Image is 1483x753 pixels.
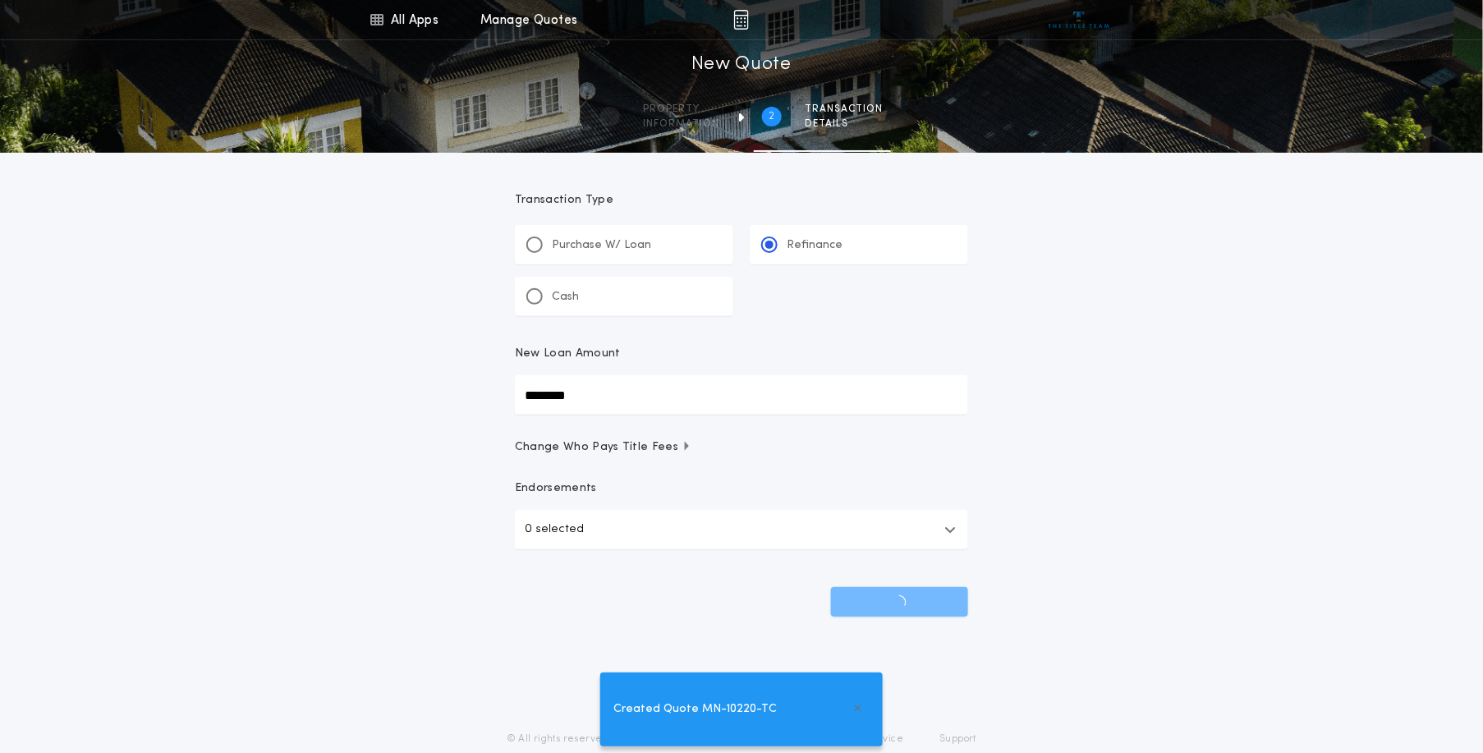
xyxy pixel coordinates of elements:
button: Change Who Pays Title Fees [515,439,968,456]
span: Created Quote MN-10220-TC [613,700,777,719]
span: Change Who Pays Title Fees [515,439,691,456]
span: information [643,117,719,131]
img: img [733,10,749,30]
p: 0 selected [525,520,584,539]
h2: 2 [769,110,775,123]
input: New Loan Amount [515,375,968,415]
p: Transaction Type [515,192,968,209]
h1: New Quote [691,52,792,78]
p: Purchase W/ Loan [552,237,651,254]
span: Transaction [805,103,883,116]
p: Endorsements [515,480,968,497]
span: Property [643,103,719,116]
p: Refinance [787,237,843,254]
img: vs-icon [1049,11,1110,28]
p: Cash [552,289,579,305]
span: details [805,117,883,131]
p: New Loan Amount [515,346,621,362]
button: 0 selected [515,510,968,549]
